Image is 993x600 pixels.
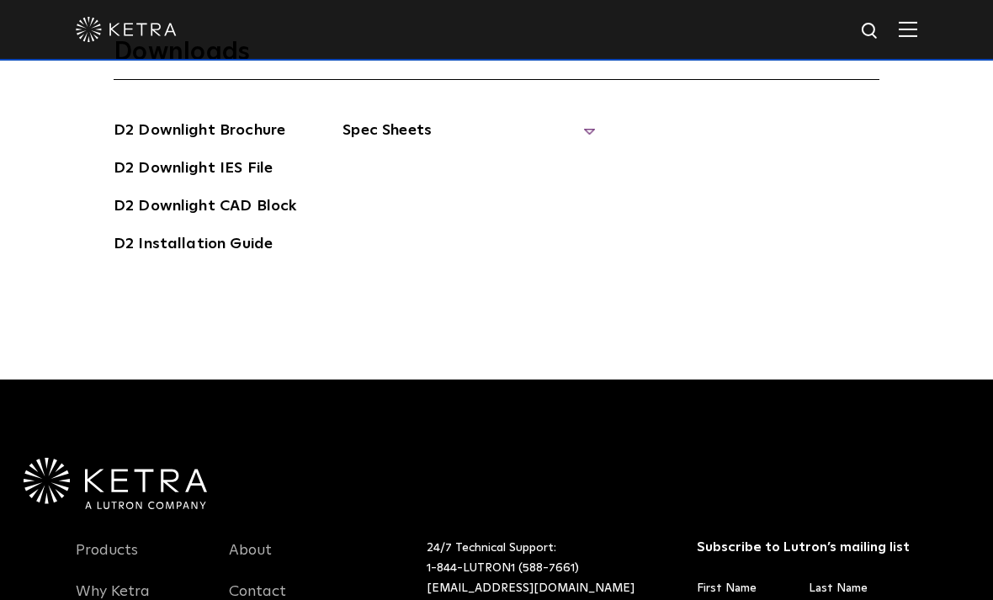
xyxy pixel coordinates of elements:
[427,582,635,594] a: [EMAIL_ADDRESS][DOMAIN_NAME]
[343,119,595,156] span: Spec Sheets
[427,539,655,598] p: 24/7 Technical Support:
[427,562,579,574] a: 1-844-LUTRON1 (588-7661)
[899,21,917,37] img: Hamburger%20Nav.svg
[114,157,273,183] a: D2 Downlight IES File
[114,194,296,221] a: D2 Downlight CAD Block
[229,541,272,580] a: About
[76,541,138,580] a: Products
[697,539,913,556] h3: Subscribe to Lutron’s mailing list
[24,458,207,510] img: Ketra-aLutronCo_White_RGB
[860,21,881,42] img: search icon
[76,17,177,42] img: ketra-logo-2019-white
[114,232,273,259] a: D2 Installation Guide
[114,119,285,146] a: D2 Downlight Brochure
